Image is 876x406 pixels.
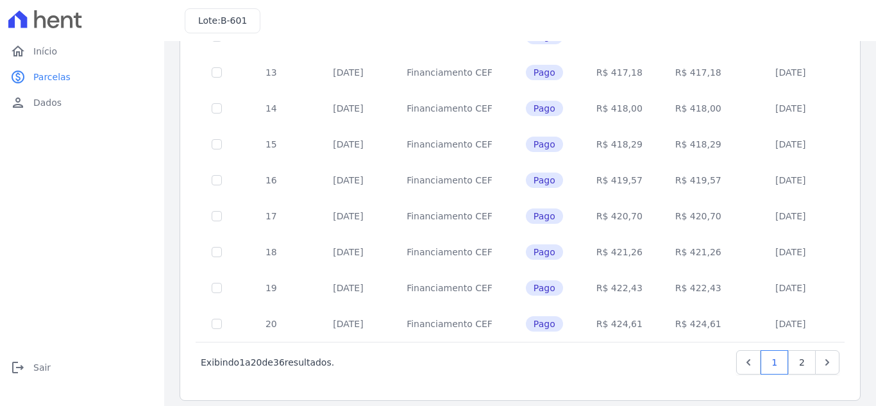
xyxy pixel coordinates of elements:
td: [DATE] [739,162,843,198]
td: 13 [237,55,305,90]
a: 1 [761,350,788,375]
td: 17 [237,198,305,234]
td: [DATE] [739,126,843,162]
span: Pago [526,280,563,296]
td: [DATE] [305,90,391,126]
td: Financiamento CEF [391,162,508,198]
span: Pago [526,65,563,80]
td: [DATE] [305,55,391,90]
a: Previous [736,350,761,375]
td: R$ 420,70 [581,198,658,234]
p: Exibindo a de resultados. [201,356,334,369]
td: Financiamento CEF [391,126,508,162]
a: logoutSair [5,355,159,380]
td: [DATE] [305,162,391,198]
td: Financiamento CEF [391,306,508,342]
span: Pago [526,137,563,152]
td: 19 [237,270,305,306]
a: personDados [5,90,159,115]
input: Só é possível selecionar pagamentos em aberto [212,103,222,114]
td: [DATE] [739,234,843,270]
input: Só é possível selecionar pagamentos em aberto [212,211,222,221]
span: Pago [526,173,563,188]
i: logout [10,360,26,375]
i: person [10,95,26,110]
td: [DATE] [739,198,843,234]
h3: Lote: [198,14,247,28]
td: R$ 419,57 [658,162,739,198]
span: Pago [526,316,563,332]
td: 16 [237,162,305,198]
td: 15 [237,126,305,162]
span: Pago [526,208,563,224]
a: 2 [788,350,816,375]
span: 20 [251,357,262,368]
td: [DATE] [739,270,843,306]
input: Só é possível selecionar pagamentos em aberto [212,67,222,78]
td: 14 [237,90,305,126]
td: [DATE] [739,306,843,342]
a: homeInício [5,38,159,64]
i: paid [10,69,26,85]
td: Financiamento CEF [391,198,508,234]
span: Início [33,45,57,58]
a: paidParcelas [5,64,159,90]
td: [DATE] [305,234,391,270]
span: Parcelas [33,71,71,83]
span: B-601 [221,15,247,26]
td: R$ 418,00 [581,90,658,126]
input: Só é possível selecionar pagamentos em aberto [212,319,222,329]
span: 36 [273,357,285,368]
td: R$ 422,43 [658,270,739,306]
input: Só é possível selecionar pagamentos em aberto [212,283,222,293]
i: home [10,44,26,59]
td: R$ 424,61 [658,306,739,342]
td: R$ 418,29 [581,126,658,162]
td: [DATE] [305,198,391,234]
input: Só é possível selecionar pagamentos em aberto [212,247,222,257]
span: Dados [33,96,62,109]
td: R$ 418,00 [658,90,739,126]
td: R$ 424,61 [581,306,658,342]
td: [DATE] [305,306,391,342]
span: Pago [526,101,563,116]
a: Next [815,350,839,375]
span: Sair [33,361,51,374]
td: [DATE] [305,126,391,162]
td: R$ 422,43 [581,270,658,306]
td: [DATE] [305,270,391,306]
td: Financiamento CEF [391,270,508,306]
td: Financiamento CEF [391,90,508,126]
td: R$ 421,26 [658,234,739,270]
td: R$ 420,70 [658,198,739,234]
input: Só é possível selecionar pagamentos em aberto [212,139,222,149]
td: R$ 421,26 [581,234,658,270]
td: 20 [237,306,305,342]
td: Financiamento CEF [391,234,508,270]
td: R$ 418,29 [658,126,739,162]
td: R$ 419,57 [581,162,658,198]
span: 1 [239,357,245,368]
input: Só é possível selecionar pagamentos em aberto [212,175,222,185]
td: Financiamento CEF [391,55,508,90]
td: 18 [237,234,305,270]
td: [DATE] [739,55,843,90]
td: [DATE] [739,90,843,126]
td: R$ 417,18 [581,55,658,90]
td: R$ 417,18 [658,55,739,90]
span: Pago [526,244,563,260]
